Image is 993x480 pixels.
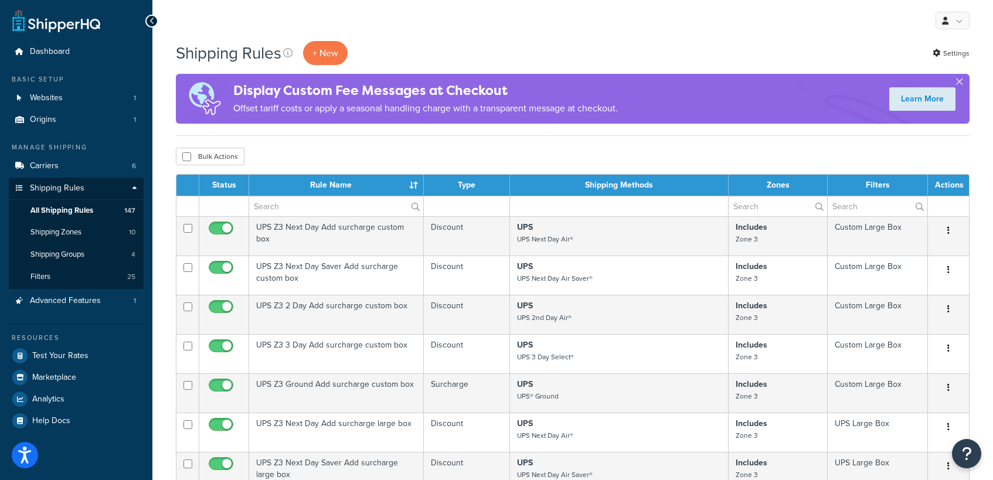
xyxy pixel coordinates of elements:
[517,352,574,362] small: UPS 3 Day Select®
[517,234,573,244] small: UPS Next Day Air®
[9,345,144,366] li: Test Your Rates
[736,378,767,390] strong: Includes
[176,148,244,165] button: Bulk Actions
[9,87,144,109] a: Websites 1
[9,244,144,265] li: Shipping Groups
[736,417,767,430] strong: Includes
[828,216,928,256] td: Custom Large Box
[9,367,144,388] a: Marketplace
[32,416,70,426] span: Help Docs
[933,45,970,62] a: Settings
[736,469,758,480] small: Zone 3
[30,161,59,171] span: Carriers
[517,378,533,390] strong: UPS
[424,256,510,295] td: Discount
[424,216,510,256] td: Discount
[249,413,424,452] td: UPS Z3 Next Day Add surcharge large box
[828,373,928,413] td: Custom Large Box
[828,334,928,373] td: Custom Large Box
[424,175,510,196] th: Type
[9,389,144,410] a: Analytics
[9,222,144,243] li: Shipping Zones
[517,339,533,351] strong: UPS
[303,41,348,65] p: + New
[9,109,144,131] li: Origins
[424,413,510,452] td: Discount
[517,430,573,441] small: UPS Next Day Air®
[30,93,63,103] span: Websites
[736,339,767,351] strong: Includes
[517,221,533,233] strong: UPS
[9,266,144,288] a: Filters 25
[736,391,758,401] small: Zone 3
[9,200,144,222] a: All Shipping Rules 147
[729,175,828,196] th: Zones
[9,155,144,177] a: Carriers 6
[127,272,135,282] span: 25
[736,430,758,441] small: Zone 3
[249,216,424,256] td: UPS Z3 Next Day Add surcharge custom box
[9,109,144,131] a: Origins 1
[510,175,728,196] th: Shipping Methods
[736,221,767,233] strong: Includes
[124,206,135,216] span: 147
[736,352,758,362] small: Zone 3
[9,41,144,63] a: Dashboard
[132,161,136,171] span: 6
[249,256,424,295] td: UPS Z3 Next Day Saver Add surcharge custom box
[889,87,955,111] a: Learn More
[424,334,510,373] td: Discount
[30,115,56,125] span: Origins
[517,312,572,323] small: UPS 2nd Day Air®
[928,175,969,196] th: Actions
[736,457,767,469] strong: Includes
[249,196,423,216] input: Search
[736,273,758,284] small: Zone 3
[9,222,144,243] a: Shipping Zones 10
[828,413,928,452] td: UPS Large Box
[517,299,533,312] strong: UPS
[9,290,144,312] li: Advanced Features
[9,87,144,109] li: Websites
[828,295,928,334] td: Custom Large Box
[176,74,233,124] img: duties-banner-06bc72dcb5fe05cb3f9472aba00be2ae8eb53ab6f0d8bb03d382ba314ac3c341.png
[517,457,533,469] strong: UPS
[30,250,84,260] span: Shipping Groups
[32,351,89,361] span: Test Your Rates
[233,100,618,117] p: Offset tariff costs or apply a seasonal handling charge with a transparent message at checkout.
[736,312,758,323] small: Zone 3
[30,206,93,216] span: All Shipping Rules
[828,175,928,196] th: Filters
[30,47,70,57] span: Dashboard
[249,295,424,334] td: UPS Z3 2 Day Add surcharge custom box
[249,373,424,413] td: UPS Z3 Ground Add surcharge custom box
[736,260,767,273] strong: Includes
[9,74,144,84] div: Basic Setup
[233,81,618,100] h4: Display Custom Fee Messages at Checkout
[32,373,76,383] span: Marketplace
[9,142,144,152] div: Manage Shipping
[729,196,828,216] input: Search
[249,334,424,373] td: UPS Z3 3 Day Add surcharge custom box
[736,299,767,312] strong: Includes
[30,227,81,237] span: Shipping Zones
[424,373,510,413] td: Surcharge
[249,175,424,196] th: Rule Name : activate to sort column ascending
[9,178,144,289] li: Shipping Rules
[9,410,144,431] a: Help Docs
[517,391,559,401] small: UPS® Ground
[517,273,593,284] small: UPS Next Day Air Saver®
[199,175,249,196] th: Status
[32,394,64,404] span: Analytics
[9,200,144,222] li: All Shipping Rules
[30,296,101,306] span: Advanced Features
[828,196,927,216] input: Search
[736,234,758,244] small: Zone 3
[9,178,144,199] a: Shipping Rules
[424,295,510,334] td: Discount
[131,250,135,260] span: 4
[517,417,533,430] strong: UPS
